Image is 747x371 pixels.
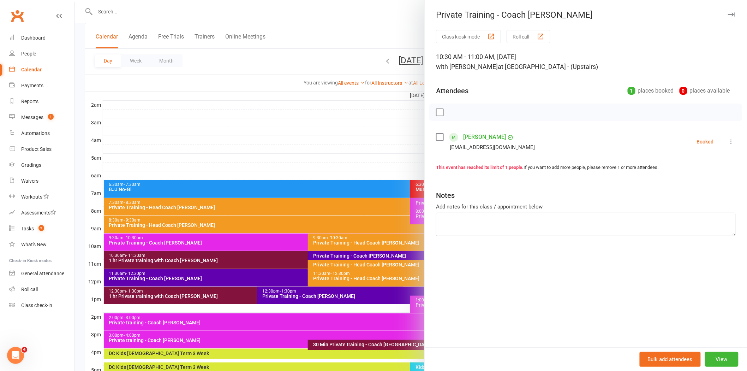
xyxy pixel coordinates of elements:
[21,226,34,231] div: Tasks
[21,67,42,72] div: Calendar
[9,141,74,157] a: Product Sales
[21,210,56,216] div: Assessments
[640,352,701,367] button: Bulk add attendees
[9,237,74,253] a: What's New
[9,266,74,282] a: General attendance kiosk mode
[9,30,74,46] a: Dashboard
[425,10,747,20] div: Private Training - Coach [PERSON_NAME]
[9,62,74,78] a: Calendar
[21,51,36,57] div: People
[436,63,498,70] span: with [PERSON_NAME]
[450,143,535,152] div: [EMAIL_ADDRESS][DOMAIN_NAME]
[7,347,24,364] iframe: Intercom live chat
[680,87,687,95] div: 0
[628,86,674,96] div: places booked
[436,165,524,170] strong: This event has reached its limit of 1 people.
[680,86,730,96] div: places available
[21,302,52,308] div: Class check-in
[436,164,736,171] div: If you want to add more people, please remove 1 or more attendees.
[21,99,38,104] div: Reports
[628,87,635,95] div: 1
[436,190,455,200] div: Notes
[436,52,736,72] div: 10:30 AM - 11:00 AM, [DATE]
[9,110,74,125] a: Messages 1
[9,125,74,141] a: Automations
[8,7,26,25] a: Clubworx
[436,30,501,43] button: Class kiosk mode
[436,86,468,96] div: Attendees
[507,30,550,43] button: Roll call
[22,347,27,353] span: 4
[697,139,714,144] div: Booked
[9,189,74,205] a: Workouts
[21,114,43,120] div: Messages
[9,298,74,313] a: Class kiosk mode
[21,83,43,88] div: Payments
[9,173,74,189] a: Waivers
[21,271,64,276] div: General attendance
[21,194,42,200] div: Workouts
[21,146,52,152] div: Product Sales
[21,35,46,41] div: Dashboard
[9,157,74,173] a: Gradings
[9,205,74,221] a: Assessments
[498,63,598,70] span: at [GEOGRAPHIC_DATA] - (Upstairs)
[38,225,44,231] span: 2
[705,352,739,367] button: View
[21,178,38,184] div: Waivers
[21,287,38,292] div: Roll call
[21,242,47,247] div: What's New
[21,130,50,136] div: Automations
[9,78,74,94] a: Payments
[9,46,74,62] a: People
[436,202,736,211] div: Add notes for this class / appointment below
[48,114,54,120] span: 1
[463,131,506,143] a: [PERSON_NAME]
[9,94,74,110] a: Reports
[9,221,74,237] a: Tasks 2
[9,282,74,298] a: Roll call
[21,162,41,168] div: Gradings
